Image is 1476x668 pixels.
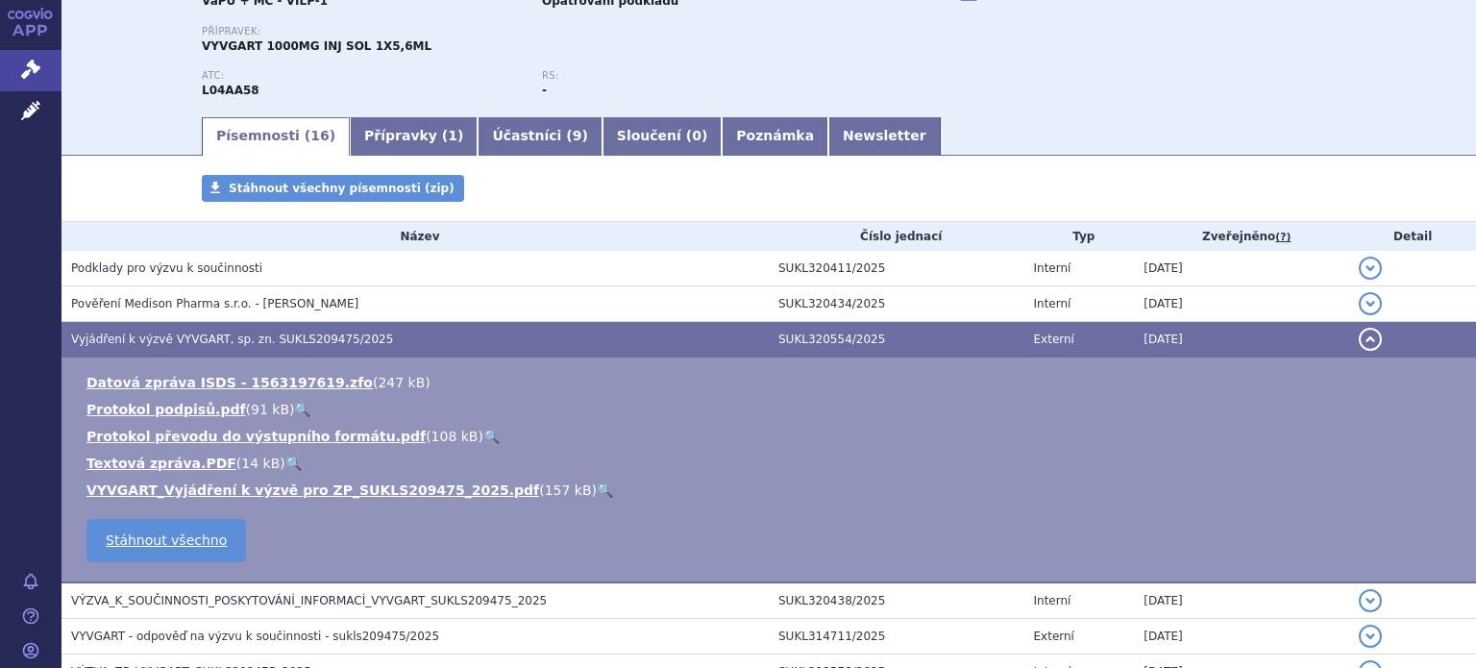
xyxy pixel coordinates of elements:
[71,594,547,607] span: VÝZVA_K_SOUČINNOSTI_POSKYTOVÁNÍ_INFORMACÍ_VYVGART_SUKLS209475_2025
[1024,222,1135,251] th: Typ
[86,481,1457,500] li: ( )
[71,261,262,275] span: Podklady pro výzvu k součinnosti
[769,322,1024,358] td: SUKL320554/2025
[202,84,259,97] strong: EFGARTIGIMOD ALFA
[1349,222,1476,251] th: Detail
[597,482,613,498] a: 🔍
[71,297,358,310] span: Pověření Medison Pharma s.r.o. - Hrdličková
[542,70,863,82] p: RS:
[1134,222,1349,251] th: Zveřejněno
[86,429,426,444] a: Protokol převodu do výstupního formátu.pdf
[378,375,425,390] span: 247 kB
[86,375,373,390] a: Datová zpráva ISDS - 1563197619.zfo
[478,117,602,156] a: Účastníci (9)
[350,117,478,156] a: Přípravky (1)
[241,456,280,471] span: 14 kB
[294,402,310,417] a: 🔍
[1034,630,1074,643] span: Externí
[545,482,592,498] span: 157 kB
[86,519,246,562] a: Stáhnout všechno
[1359,328,1382,351] button: detail
[310,128,329,143] span: 16
[692,128,701,143] span: 0
[86,482,539,498] a: VYVGART_Vyjádření k výzvě pro ZP_SUKLS209475_2025.pdf
[1034,297,1071,310] span: Interní
[202,117,350,156] a: Písemnosti (16)
[86,402,246,417] a: Protokol podpisů.pdf
[61,222,769,251] th: Název
[603,117,722,156] a: Sloučení (0)
[1359,292,1382,315] button: detail
[769,582,1024,619] td: SUKL320438/2025
[86,373,1457,392] li: ( )
[251,402,289,417] span: 91 kB
[1359,625,1382,648] button: detail
[769,222,1024,251] th: Číslo jednací
[1359,257,1382,280] button: detail
[431,429,479,444] span: 108 kB
[1134,322,1349,358] td: [DATE]
[769,251,1024,286] td: SUKL320411/2025
[1359,589,1382,612] button: detail
[1134,251,1349,286] td: [DATE]
[1034,333,1074,346] span: Externí
[769,286,1024,322] td: SUKL320434/2025
[285,456,302,471] a: 🔍
[1134,286,1349,322] td: [DATE]
[448,128,457,143] span: 1
[1034,261,1071,275] span: Interní
[71,333,393,346] span: Vyjádření k výzvě VYVGART, sp. zn. SUKLS209475/2025
[542,84,547,97] strong: -
[1034,594,1071,607] span: Interní
[1134,619,1349,655] td: [DATE]
[86,427,1457,446] li: ( )
[229,182,455,195] span: Stáhnout všechny písemnosti (zip)
[202,39,431,53] span: VYVGART 1000MG INJ SOL 1X5,6ML
[483,429,500,444] a: 🔍
[71,630,439,643] span: VYVGART - odpověď na výzvu k součinnosti - sukls209475/2025
[202,70,523,82] p: ATC:
[1134,582,1349,619] td: [DATE]
[828,117,941,156] a: Newsletter
[722,117,828,156] a: Poznámka
[202,26,882,37] p: Přípravek:
[1275,231,1291,244] abbr: (?)
[86,456,236,471] a: Textová zpráva.PDF
[86,454,1457,473] li: ( )
[202,175,464,202] a: Stáhnout všechny písemnosti (zip)
[573,128,582,143] span: 9
[769,619,1024,655] td: SUKL314711/2025
[86,400,1457,419] li: ( )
